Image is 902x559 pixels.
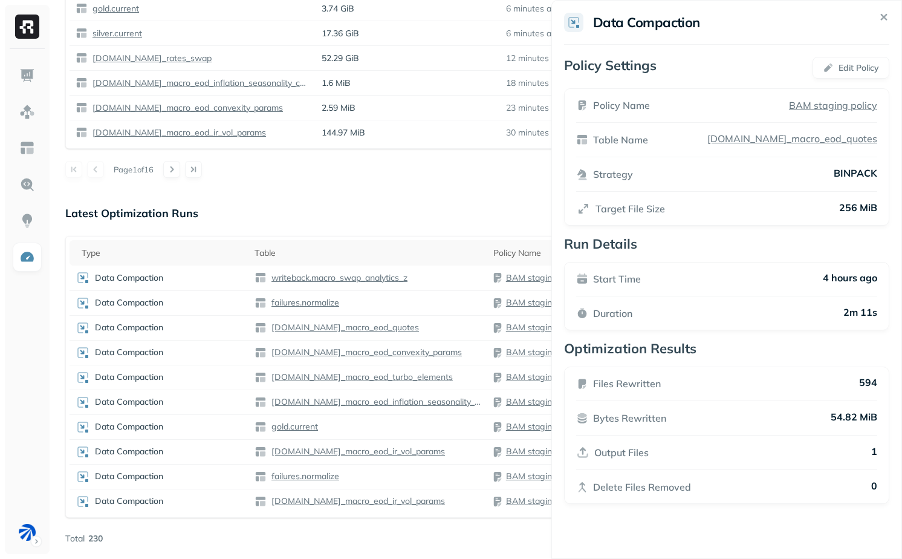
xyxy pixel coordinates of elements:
[593,306,632,321] p: Duration
[593,167,633,181] p: Strategy
[813,57,889,79] button: Edit Policy
[831,411,877,425] p: 54.82 MiB
[871,480,877,494] p: 0
[702,132,877,145] a: [DOMAIN_NAME]_macro_eod_quotes
[593,411,666,425] p: Bytes Rewritten
[843,306,877,321] p: 2m 11s
[789,98,877,113] a: BAM staging policy
[705,132,877,145] p: [DOMAIN_NAME]_macro_eod_quotes
[593,480,691,494] p: Delete Files Removed
[859,376,877,391] p: 594
[839,201,877,216] p: 256 MiB
[593,14,700,31] h2: Data Compaction
[834,167,877,181] p: BINPACK
[593,272,641,286] p: Start Time
[823,272,877,286] p: 4 hours ago
[564,57,657,79] p: Policy Settings
[593,132,648,147] p: Table Name
[595,201,665,216] p: Target File Size
[593,376,661,391] p: Files Rewritten
[593,98,650,113] p: Policy Name
[564,340,889,357] p: Optimization Results
[594,445,649,460] p: Output Files
[564,235,889,252] p: Run Details
[871,445,877,460] p: 1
